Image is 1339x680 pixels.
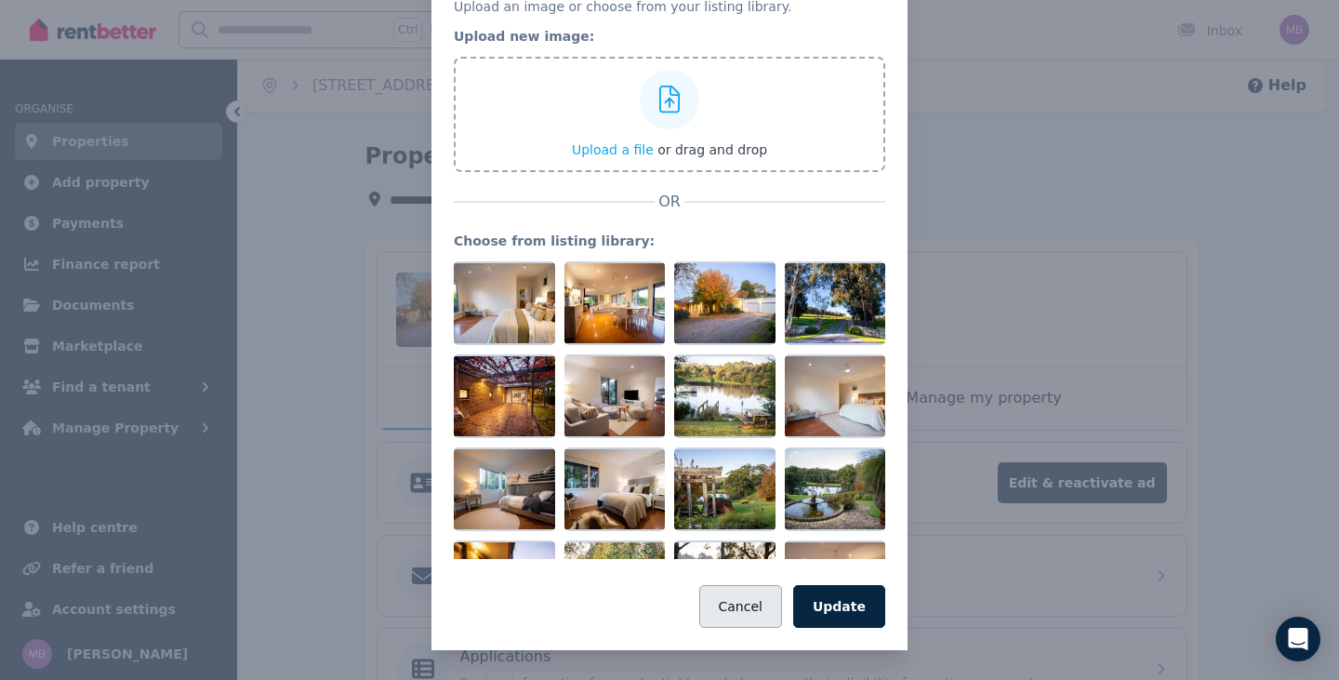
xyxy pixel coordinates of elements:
[572,142,654,157] span: Upload a file
[454,27,885,46] legend: Upload new image:
[1276,617,1320,661] div: Open Intercom Messenger
[793,585,885,628] button: Update
[657,142,767,157] span: or drag and drop
[572,140,767,159] button: Upload a file or drag and drop
[699,585,782,628] button: Cancel
[655,191,684,213] span: OR
[454,232,885,250] legend: Choose from listing library:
